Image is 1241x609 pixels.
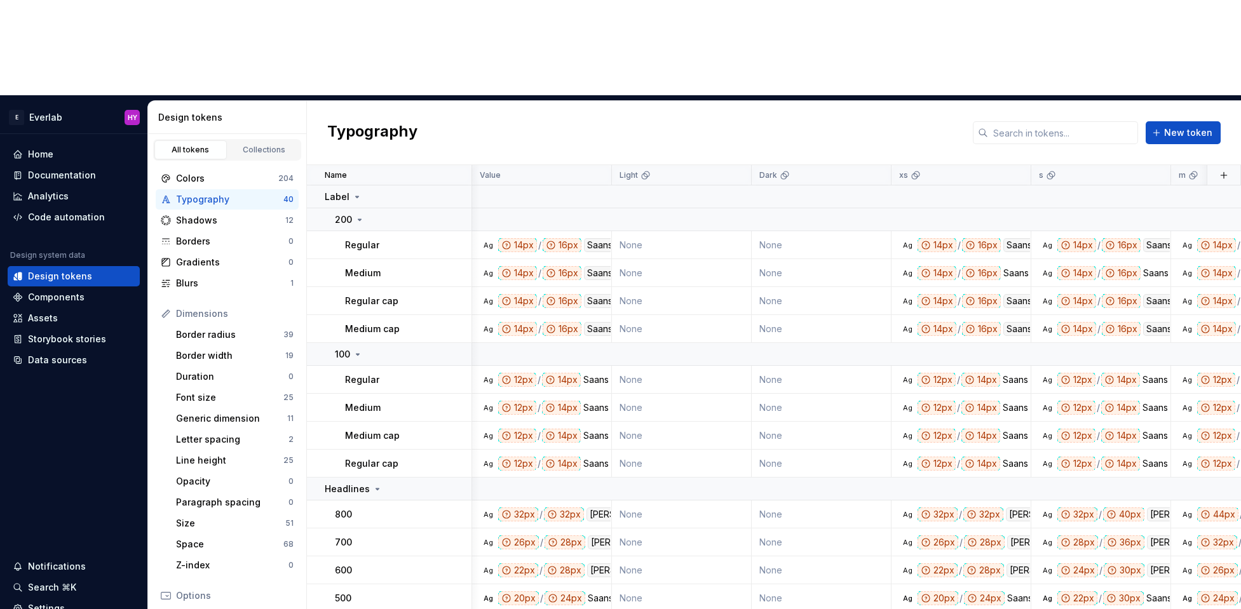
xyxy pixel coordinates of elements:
a: Blurs1 [156,273,299,293]
button: New token [1146,121,1221,144]
div: / [538,429,541,443]
div: Ag [1182,509,1192,519]
div: 14px [1057,238,1096,252]
div: Saans [584,266,616,280]
div: 14px [961,373,1000,387]
td: None [612,394,752,422]
div: 0 [288,560,294,570]
div: Ag [902,324,912,334]
div: / [539,507,543,521]
div: Ag [1042,324,1052,334]
div: Ag [902,458,912,469]
div: Ag [902,509,912,519]
div: 25 [283,455,294,465]
div: Ag [483,296,493,306]
p: m [1179,170,1186,180]
div: Everlab [29,111,62,124]
div: Ag [483,403,493,413]
div: / [1237,294,1240,308]
a: Space68 [171,534,299,554]
div: Paragraph spacing [176,496,288,509]
div: Ag [1042,431,1052,441]
div: Ag [1042,593,1052,603]
p: Name [325,170,347,180]
div: / [1097,401,1100,415]
div: Z-index [176,559,288,572]
div: 12px [1057,429,1095,443]
div: Saans [584,322,616,336]
div: 0 [288,257,294,267]
p: Regular [345,239,379,251]
div: Data sources [28,354,87,366]
div: Ag [902,268,912,278]
div: 14px [918,294,956,308]
div: / [959,507,962,521]
div: Borders [176,235,288,248]
a: Font size25 [171,387,299,408]
div: Saans [1003,266,1029,280]
div: Ag [902,375,912,385]
div: Notifications [28,560,86,573]
div: Size [176,517,285,530]
a: Colors204 [156,168,299,189]
p: Medium [345,267,381,279]
div: 14px [961,457,1000,471]
div: Saans [584,238,616,252]
div: Saans [1003,294,1035,308]
div: Ag [483,268,493,278]
div: Saans [1143,457,1168,471]
a: Data sources [8,350,140,370]
td: None [612,450,752,478]
div: 16px [1102,322,1141,336]
div: / [538,457,541,471]
div: Design system data [10,250,85,260]
div: 16px [962,322,1001,336]
div: / [957,373,960,387]
div: Ag [1042,458,1052,469]
div: 16px [962,294,1001,308]
div: Gradients [176,256,288,269]
div: 12px [1197,429,1235,443]
div: 14px [1197,238,1236,252]
div: 12px [1197,401,1235,415]
div: 14px [1197,266,1236,280]
a: Analytics [8,186,140,206]
div: 0 [288,476,294,486]
td: None [612,500,752,528]
div: / [538,322,541,336]
div: Opacity [176,475,288,488]
div: / [1237,401,1240,415]
div: Saans [1003,457,1028,471]
h2: Typography [327,121,417,144]
div: 2 [288,434,294,445]
p: Regular cap [345,457,398,470]
div: Saans [1143,401,1168,415]
div: Blurs [176,277,290,290]
div: Ag [902,565,912,575]
div: Ag [483,537,493,547]
td: None [752,315,892,343]
a: Assets [8,308,140,328]
td: None [752,366,892,394]
button: Notifications [8,556,140,577]
div: 14px [1101,457,1140,471]
div: Ag [1182,458,1192,469]
div: Border width [176,349,285,362]
div: Generic dimension [176,412,287,425]
p: Regular [345,373,379,386]
div: 32px [544,507,584,521]
div: / [957,429,960,443]
td: None [752,422,892,450]
div: E [9,110,24,125]
button: EEverlabHY [3,104,145,131]
div: 40px [1103,507,1144,521]
div: 14px [498,266,537,280]
p: Headlines [325,483,370,495]
p: Regular cap [345,295,398,307]
div: / [957,401,960,415]
div: 40 [283,194,294,204]
div: Ag [1182,565,1192,575]
div: Ag [1182,593,1192,603]
div: 16px [1102,238,1141,252]
a: Typography40 [156,189,299,210]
